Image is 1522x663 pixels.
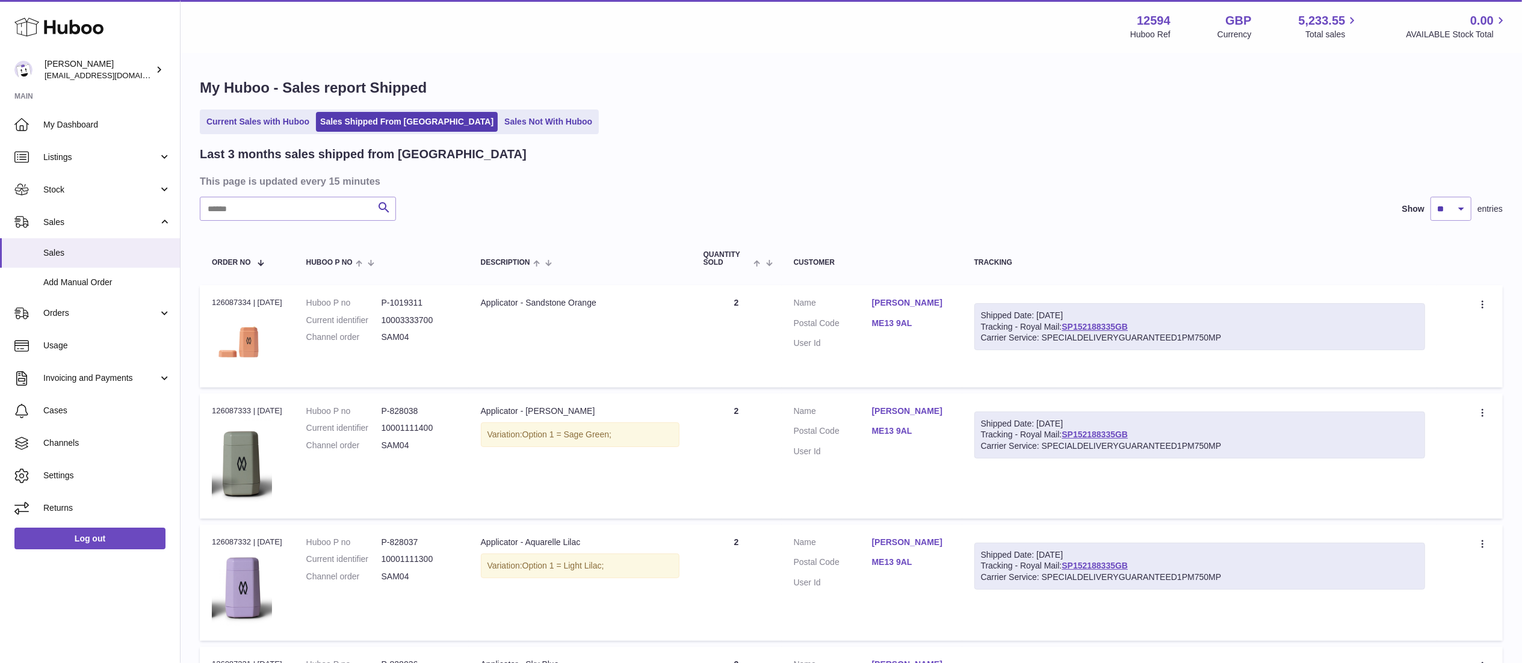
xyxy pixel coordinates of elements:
a: SP152188335GB [1062,561,1128,570]
div: Applicator - [PERSON_NAME] [481,406,679,417]
span: [EMAIL_ADDRESS][DOMAIN_NAME] [45,70,177,80]
span: Usage [43,340,171,351]
span: 0.00 [1470,13,1494,29]
dt: Postal Code [794,557,872,571]
span: Option 1 = Light Lilac; [522,561,604,570]
h1: My Huboo - Sales report Shipped [200,78,1503,97]
span: Huboo P no [306,259,353,267]
span: Invoicing and Payments [43,372,158,384]
div: Shipped Date: [DATE] [981,310,1418,321]
dt: Postal Code [794,318,872,332]
img: internalAdmin-12594@internal.huboo.com [14,61,32,79]
a: SP152188335GB [1062,322,1128,331]
dt: Name [794,406,872,420]
span: entries [1477,203,1503,215]
dd: 10003333700 [382,315,457,326]
span: Description [481,259,530,267]
span: Sales [43,247,171,259]
span: 5,233.55 [1299,13,1346,29]
div: [PERSON_NAME] [45,58,153,81]
img: 125941691597927.png [212,420,272,504]
dt: Name [794,297,872,312]
a: [PERSON_NAME] [872,406,950,417]
dt: Huboo P no [306,297,382,309]
div: Variation: [481,422,679,447]
span: Order No [212,259,251,267]
div: Customer [794,259,950,267]
h2: Last 3 months sales shipped from [GEOGRAPHIC_DATA] [200,146,527,162]
dd: P-828037 [382,537,457,548]
span: Total sales [1305,29,1359,40]
dt: User Id [794,577,872,588]
dt: Current identifier [306,554,382,565]
h3: This page is updated every 15 minutes [200,174,1500,188]
a: [PERSON_NAME] [872,537,950,548]
label: Show [1402,203,1425,215]
div: Currency [1217,29,1252,40]
div: Carrier Service: SPECIALDELIVERYGUARANTEED1PM750MP [981,332,1418,344]
td: 2 [691,285,782,387]
dt: User Id [794,338,872,349]
span: Listings [43,152,158,163]
div: Tracking [974,259,1425,267]
dd: 10001111300 [382,554,457,565]
dd: SAM04 [382,440,457,451]
dt: Channel order [306,571,382,582]
a: SP152188335GB [1062,430,1128,439]
a: [PERSON_NAME] [872,297,950,309]
dt: Channel order [306,331,382,343]
div: Huboo Ref [1130,29,1171,40]
span: Settings [43,470,171,481]
dt: Current identifier [306,422,382,434]
a: Current Sales with Huboo [202,112,314,132]
div: Carrier Service: SPECIALDELIVERYGUARANTEED1PM750MP [981,572,1418,583]
img: 125941754688719.png [212,312,272,372]
a: Sales Not With Huboo [500,112,596,132]
dd: SAM04 [382,571,457,582]
div: Carrier Service: SPECIALDELIVERYGUARANTEED1PM750MP [981,440,1418,452]
a: Log out [14,528,166,549]
span: My Dashboard [43,119,171,131]
span: Returns [43,502,171,514]
span: Orders [43,307,158,319]
span: Option 1 = Sage Green; [522,430,611,439]
dt: Huboo P no [306,537,382,548]
span: Channels [43,437,171,449]
a: 0.00 AVAILABLE Stock Total [1406,13,1508,40]
div: 126087334 | [DATE] [212,297,282,308]
div: 126087333 | [DATE] [212,406,282,416]
a: ME13 9AL [872,318,950,329]
div: Applicator - Sandstone Orange [481,297,679,309]
div: Tracking - Royal Mail: [974,412,1425,459]
td: 2 [691,525,782,641]
div: Applicator - Aquarelle Lilac [481,537,679,548]
span: Add Manual Order [43,277,171,288]
a: ME13 9AL [872,425,950,437]
dd: P-828038 [382,406,457,417]
span: Stock [43,184,158,196]
dt: User Id [794,446,872,457]
div: Variation: [481,554,679,578]
span: AVAILABLE Stock Total [1406,29,1508,40]
dd: SAM04 [382,331,457,343]
strong: 12594 [1137,13,1171,29]
span: Cases [43,405,171,416]
strong: GBP [1225,13,1251,29]
dt: Current identifier [306,315,382,326]
div: Tracking - Royal Mail: [974,543,1425,590]
a: ME13 9AL [872,557,950,568]
td: 2 [691,393,782,519]
dt: Postal Code [794,425,872,440]
dt: Name [794,537,872,551]
div: Shipped Date: [DATE] [981,549,1418,561]
dt: Huboo P no [306,406,382,417]
dd: P-1019311 [382,297,457,309]
img: 125941691598090.png [212,551,272,626]
dt: Channel order [306,440,382,451]
div: 126087332 | [DATE] [212,537,282,547]
dd: 10001111400 [382,422,457,434]
a: Sales Shipped From [GEOGRAPHIC_DATA] [316,112,498,132]
span: Sales [43,217,158,228]
a: 5,233.55 Total sales [1299,13,1360,40]
span: Quantity Sold [704,251,751,267]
